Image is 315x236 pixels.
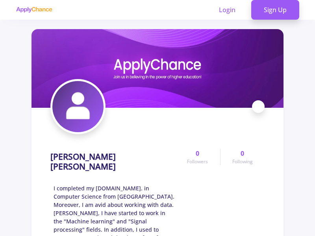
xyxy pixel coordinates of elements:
a: 0Following [220,149,265,165]
a: 0Followers [175,149,220,165]
img: applychance logo text only [16,7,52,13]
span: 0 [241,149,244,158]
span: Following [232,158,253,165]
span: Followers [187,158,208,165]
img: Omid Reza Heidariavatar [52,81,104,132]
h1: [PERSON_NAME] [PERSON_NAME] [50,152,175,171]
span: 0 [196,149,199,158]
img: Omid Reza Heidaricover image [31,29,283,108]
